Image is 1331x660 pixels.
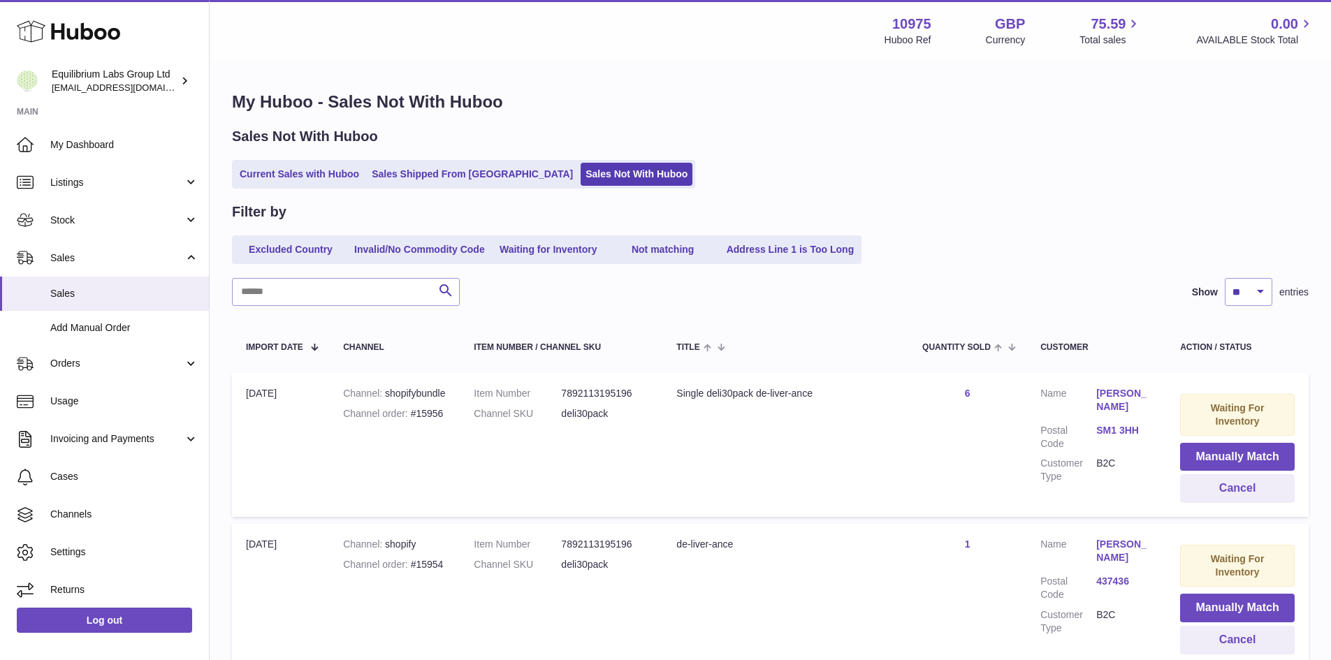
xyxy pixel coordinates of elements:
dd: B2C [1096,457,1152,483]
span: Sales [50,287,198,300]
strong: Waiting For Inventory [1211,553,1264,578]
span: Listings [50,176,184,189]
div: Equilibrium Labs Group Ltd [52,68,177,94]
dd: 7892113195196 [561,387,648,400]
a: 1 [965,538,970,550]
span: Sales [50,251,184,265]
button: Cancel [1180,626,1295,654]
a: Excluded Country [235,238,347,261]
a: 0.00 AVAILABLE Stock Total [1196,15,1314,47]
strong: Channel [343,538,385,550]
span: Stock [50,214,184,227]
a: Sales Shipped From [GEOGRAPHIC_DATA] [367,163,578,186]
strong: Waiting For Inventory [1211,402,1264,427]
button: Cancel [1180,474,1295,503]
div: Channel [343,343,446,352]
dt: Channel SKU [474,407,561,420]
strong: GBP [995,15,1025,34]
span: Settings [50,545,198,559]
strong: Channel order [343,408,411,419]
a: Current Sales with Huboo [235,163,364,186]
dd: B2C [1096,608,1152,635]
dt: Postal Code [1040,424,1096,450]
div: #15956 [343,407,446,420]
span: 75.59 [1091,15,1126,34]
div: Action / Status [1180,343,1295,352]
span: Usage [50,395,198,408]
span: AVAILABLE Stock Total [1196,34,1314,47]
dt: Customer Type [1040,457,1096,483]
span: entries [1279,286,1309,299]
span: Title [676,343,699,352]
td: [DATE] [232,373,329,517]
img: huboo@equilibriumlabs.com [17,71,38,91]
div: shopify [343,538,446,551]
a: Log out [17,608,192,633]
a: SM1 3HH [1096,424,1152,437]
div: shopifybundle [343,387,446,400]
a: [PERSON_NAME] [1096,387,1152,413]
strong: Channel order [343,559,411,570]
h1: My Huboo - Sales Not With Huboo [232,91,1309,113]
div: Customer [1040,343,1152,352]
dt: Name [1040,538,1096,568]
span: Orders [50,357,184,370]
span: Quantity Sold [922,343,991,352]
dt: Postal Code [1040,575,1096,601]
dt: Name [1040,387,1096,417]
a: Waiting for Inventory [493,238,604,261]
span: My Dashboard [50,138,198,152]
div: Huboo Ref [885,34,931,47]
span: Returns [50,583,198,596]
a: Sales Not With Huboo [581,163,692,186]
button: Manually Match [1180,594,1295,622]
label: Show [1192,286,1218,299]
a: Invalid/No Commodity Code [349,238,490,261]
dt: Item Number [474,538,561,551]
div: Single deli30pack de-liver-ance [676,387,894,400]
div: Currency [986,34,1026,47]
a: Address Line 1 is Too Long [722,238,859,261]
button: Manually Match [1180,443,1295,471]
div: de-liver-ance [676,538,894,551]
span: 0.00 [1271,15,1298,34]
div: Item Number / Channel SKU [474,343,648,352]
div: #15954 [343,558,446,571]
strong: 10975 [892,15,931,34]
dt: Channel SKU [474,558,561,571]
span: Total sales [1079,34,1142,47]
a: 437436 [1096,575,1152,588]
span: Channels [50,508,198,521]
dt: Item Number [474,387,561,400]
span: Import date [246,343,303,352]
dd: deli30pack [561,558,648,571]
dt: Customer Type [1040,608,1096,635]
a: [PERSON_NAME] [1096,538,1152,564]
a: Not matching [607,238,719,261]
h2: Filter by [232,203,286,221]
dd: 7892113195196 [561,538,648,551]
a: 6 [965,388,970,399]
h2: Sales Not With Huboo [232,127,378,146]
a: 75.59 Total sales [1079,15,1142,47]
span: [EMAIL_ADDRESS][DOMAIN_NAME] [52,82,205,93]
span: Add Manual Order [50,321,198,335]
span: Cases [50,470,198,483]
strong: Channel [343,388,385,399]
span: Invoicing and Payments [50,432,184,446]
dd: deli30pack [561,407,648,420]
